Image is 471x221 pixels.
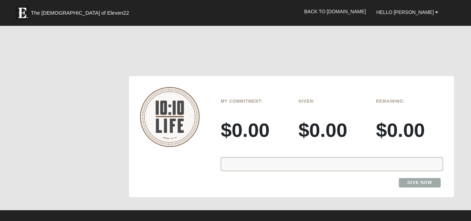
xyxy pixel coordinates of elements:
[221,118,288,142] h3: $0.00
[376,9,434,15] span: Hello [PERSON_NAME]
[221,99,288,104] h6: My Commitment:
[376,118,443,142] h3: $0.00
[299,3,371,20] a: Back to [DOMAIN_NAME]
[15,6,29,20] img: Eleven22 logo
[376,99,443,104] h6: Remaining:
[140,87,200,147] img: 10-10-Life-logo-round-no-scripture.png
[298,118,366,142] h3: $0.00
[31,9,129,16] span: The [DEMOGRAPHIC_DATA] of Eleven22
[371,3,443,21] a: Hello [PERSON_NAME]
[399,178,441,187] a: Give Now
[298,99,366,104] h6: Given:
[12,2,151,20] a: The [DEMOGRAPHIC_DATA] of Eleven22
